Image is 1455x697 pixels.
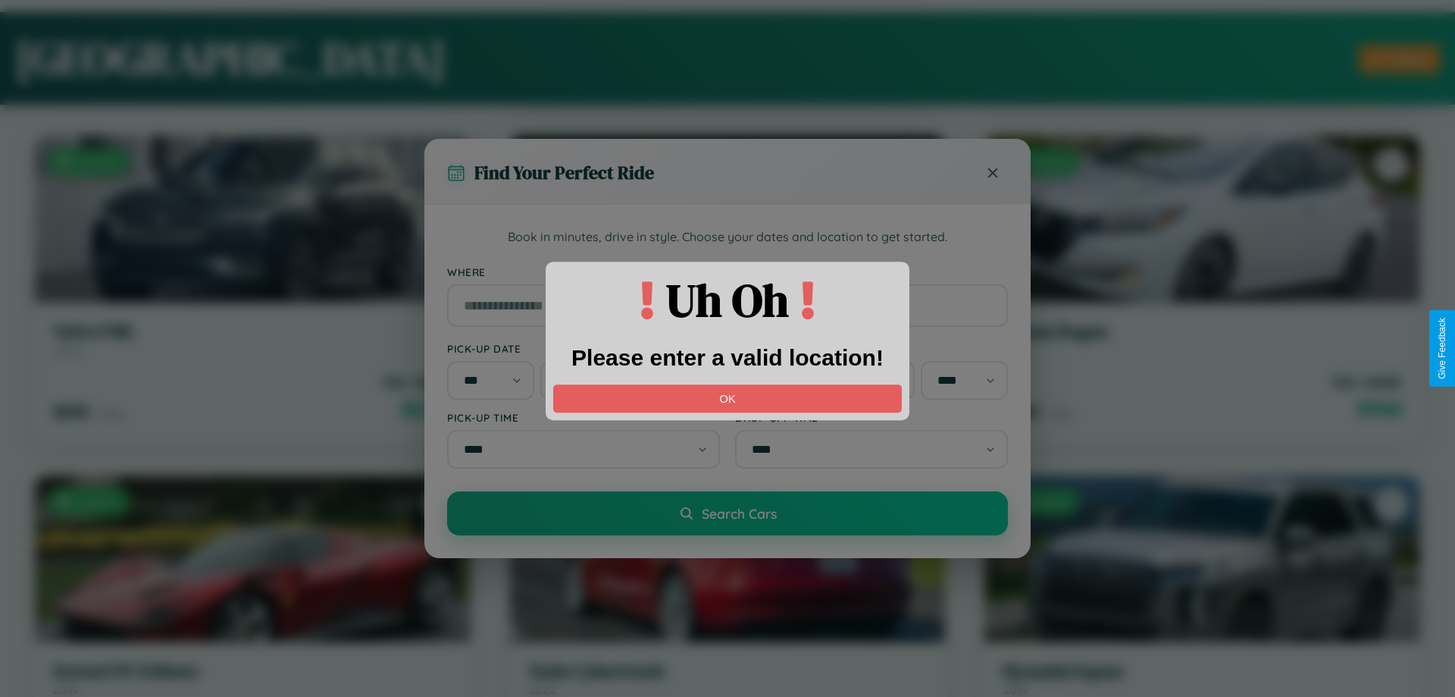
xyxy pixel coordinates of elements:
label: Drop-off Date [735,342,1008,355]
label: Pick-up Time [447,411,720,424]
label: Pick-up Date [447,342,720,355]
label: Where [447,265,1008,278]
span: Search Cars [702,505,777,522]
label: Drop-off Time [735,411,1008,424]
p: Book in minutes, drive in style. Choose your dates and location to get started. [447,228,1008,247]
h3: Find Your Perfect Ride [474,160,654,185]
